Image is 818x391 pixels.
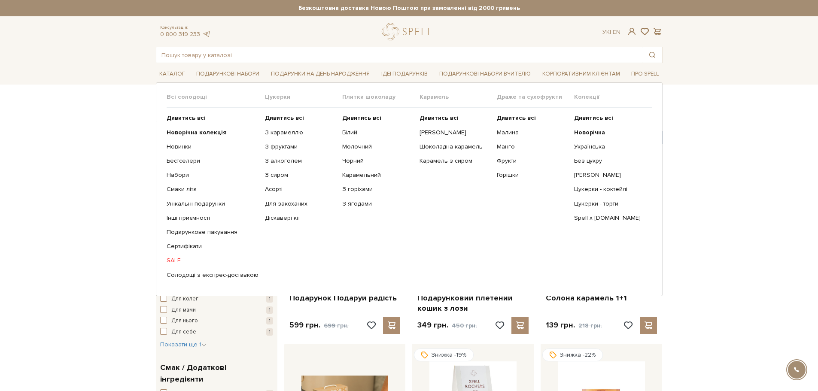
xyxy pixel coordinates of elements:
[417,320,477,330] p: 349 грн.
[417,293,529,313] a: Подарунковий плетений кошик з лози
[156,67,189,81] a: Каталог
[574,185,645,193] a: Цукерки - коктейлі
[160,317,273,325] button: Для нього 1
[268,67,373,81] a: Подарунки на День народження
[542,349,603,361] div: Знижка -22%
[160,340,207,349] button: Показати ще 1
[160,25,211,30] span: Консультація:
[156,4,663,12] strong: Безкоштовна доставка Новою Поштою при замовленні від 2000 гривень
[578,322,602,329] span: 218 грн.
[167,214,258,222] a: Інші приємності
[342,114,413,122] a: Дивитись всі
[497,129,568,136] a: Малина
[202,30,211,38] a: telegram
[613,28,620,36] a: En
[171,328,196,336] span: Для себе
[452,322,477,329] span: 450 грн.
[266,295,273,303] span: 1
[167,271,258,279] a: Солодощі з експрес-доставкою
[167,171,258,179] a: Набори
[420,129,490,136] a: [PERSON_NAME]
[167,93,265,101] span: Всі солодощі
[171,317,198,325] span: Для нього
[342,157,413,165] a: Чорний
[497,114,568,122] a: Дивитись всі
[420,93,497,101] span: Карамель
[167,200,258,208] a: Унікальні подарунки
[265,129,336,136] a: З карамеллю
[420,114,459,121] b: Дивитись всі
[436,67,534,81] a: Подарункові набори Вчителю
[265,143,336,151] a: З фруктами
[265,214,336,222] a: Діскавері кіт
[167,129,258,136] a: Новорічна колекція
[342,114,381,121] b: Дивитись всі
[420,157,490,165] a: Карамель з сиром
[497,114,536,121] b: Дивитись всі
[382,23,435,40] a: logo
[160,362,271,385] span: Смак / Додаткові інгредієнти
[342,171,413,179] a: Карамельний
[167,242,258,250] a: Сертифікати
[342,200,413,208] a: З ягодами
[414,349,474,361] div: Знижка -19%
[167,129,227,136] b: Новорічна колекція
[265,93,342,101] span: Цукерки
[156,47,642,63] input: Пошук товару у каталозі
[342,185,413,193] a: З горіхами
[160,328,273,336] button: Для себе 1
[266,317,273,324] span: 1
[160,30,200,38] a: 0 800 319 233
[160,295,273,303] button: Для колег 1
[193,67,263,81] a: Подарункові набори
[167,157,258,165] a: Бестселери
[574,93,651,101] span: Колекції
[497,171,568,179] a: Горішки
[167,228,258,236] a: Подарункове пакування
[574,129,645,136] a: Новорічна
[342,93,420,101] span: Плитки шоколаду
[167,114,206,121] b: Дивитись всі
[160,341,207,348] span: Показати ще 1
[574,129,605,136] b: Новорічна
[574,114,613,121] b: Дивитись всі
[546,293,657,303] a: Солона карамель 1+1
[342,129,413,136] a: Білий
[289,320,349,330] p: 599 грн.
[642,47,662,63] button: Пошук товару у каталозі
[160,306,273,315] button: Для мами 1
[610,28,611,36] span: |
[574,157,645,165] a: Без цукру
[167,185,258,193] a: Смаки літа
[574,214,645,222] a: Spell x [DOMAIN_NAME]
[420,114,490,122] a: Дивитись всі
[602,28,620,36] div: Ук
[574,143,645,151] a: Українська
[265,185,336,193] a: Асорті
[265,200,336,208] a: Для закоханих
[265,157,336,165] a: З алкоголем
[266,306,273,314] span: 1
[497,93,574,101] span: Драже та сухофрукти
[265,114,304,121] b: Дивитись всі
[167,257,258,264] a: SALE
[497,157,568,165] a: Фрукти
[156,82,663,296] div: Каталог
[546,320,602,330] p: 139 грн.
[265,114,336,122] a: Дивитись всі
[289,293,401,303] a: Подарунок Подаруй радість
[265,171,336,179] a: З сиром
[342,143,413,151] a: Молочний
[167,143,258,151] a: Новинки
[420,143,490,151] a: Шоколадна карамель
[628,67,662,81] a: Про Spell
[574,200,645,208] a: Цукерки - торти
[266,328,273,336] span: 1
[171,306,196,315] span: Для мами
[378,67,431,81] a: Ідеї подарунків
[574,171,645,179] a: [PERSON_NAME]
[171,295,198,303] span: Для колег
[497,143,568,151] a: Манго
[324,322,349,329] span: 699 грн.
[539,67,623,81] a: Корпоративним клієнтам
